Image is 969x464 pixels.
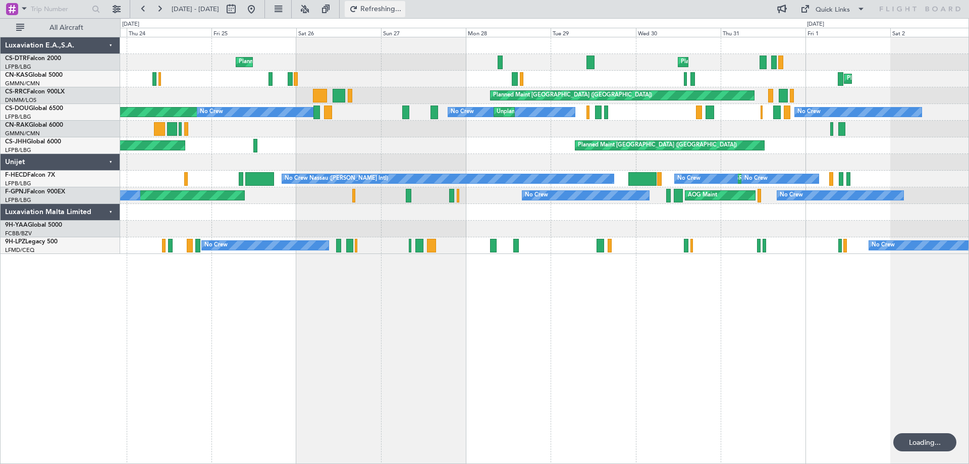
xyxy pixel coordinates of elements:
[805,28,890,37] div: Fri 1
[296,28,381,37] div: Sat 26
[5,113,31,121] a: LFPB/LBG
[872,238,895,253] div: No Crew
[5,106,63,112] a: CS-DOUGlobal 6500
[5,196,31,204] a: LFPB/LBG
[5,189,65,195] a: F-GPNJFalcon 900EX
[5,139,61,145] a: CS-JHHGlobal 6000
[816,5,850,15] div: Quick Links
[5,189,27,195] span: F-GPNJ
[5,172,55,178] a: F-HECDFalcon 7X
[5,56,27,62] span: CS-DTR
[5,72,28,78] span: CN-KAS
[122,20,139,29] div: [DATE]
[780,188,803,203] div: No Crew
[5,122,63,128] a: CN-RAKGlobal 6000
[847,71,945,86] div: Planned Maint Olbia (Costa Smeralda)
[5,89,27,95] span: CS-RRC
[360,6,402,13] span: Refreshing...
[5,222,62,228] a: 9H-YAAGlobal 5000
[466,28,551,37] div: Mon 28
[497,105,663,120] div: Unplanned Maint [GEOGRAPHIC_DATA] ([GEOGRAPHIC_DATA])
[31,2,89,17] input: Trip Number
[5,122,29,128] span: CN-RAK
[239,55,386,70] div: Planned Maint [PERSON_NAME] ([GEOGRAPHIC_DATA])
[345,1,405,17] button: Refreshing...
[795,1,870,17] button: Quick Links
[636,28,721,37] div: Wed 30
[5,172,27,178] span: F-HECD
[551,28,635,37] div: Tue 29
[681,55,793,70] div: Planned Maint Nice ([GEOGRAPHIC_DATA])
[127,28,211,37] div: Thu 24
[578,138,737,153] div: Planned Maint [GEOGRAPHIC_DATA] ([GEOGRAPHIC_DATA])
[26,24,106,31] span: All Aircraft
[5,180,31,187] a: LFPB/LBG
[893,433,956,451] div: Loading...
[5,230,32,237] a: FCBB/BZV
[5,63,31,71] a: LFPB/LBG
[5,246,34,254] a: LFMD/CEQ
[211,28,296,37] div: Fri 25
[5,106,29,112] span: CS-DOU
[807,20,824,29] div: [DATE]
[5,139,27,145] span: CS-JHH
[5,130,40,137] a: GMMN/CMN
[451,105,474,120] div: No Crew
[381,28,466,37] div: Sun 27
[11,20,110,36] button: All Aircraft
[5,146,31,154] a: LFPB/LBG
[204,238,228,253] div: No Crew
[285,171,388,186] div: No Crew Nassau ([PERSON_NAME] Intl)
[5,72,63,78] a: CN-KASGlobal 5000
[5,80,40,87] a: GMMN/CMN
[744,171,768,186] div: No Crew
[797,105,821,120] div: No Crew
[5,239,25,245] span: 9H-LPZ
[172,5,219,14] span: [DATE] - [DATE]
[525,188,548,203] div: No Crew
[5,89,65,95] a: CS-RRCFalcon 900LX
[721,28,805,37] div: Thu 31
[688,188,717,203] div: AOG Maint
[5,56,61,62] a: CS-DTRFalcon 2000
[493,88,652,103] div: Planned Maint [GEOGRAPHIC_DATA] ([GEOGRAPHIC_DATA])
[5,239,58,245] a: 9H-LPZLegacy 500
[5,222,28,228] span: 9H-YAA
[5,96,36,104] a: DNMM/LOS
[200,105,223,120] div: No Crew
[677,171,701,186] div: No Crew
